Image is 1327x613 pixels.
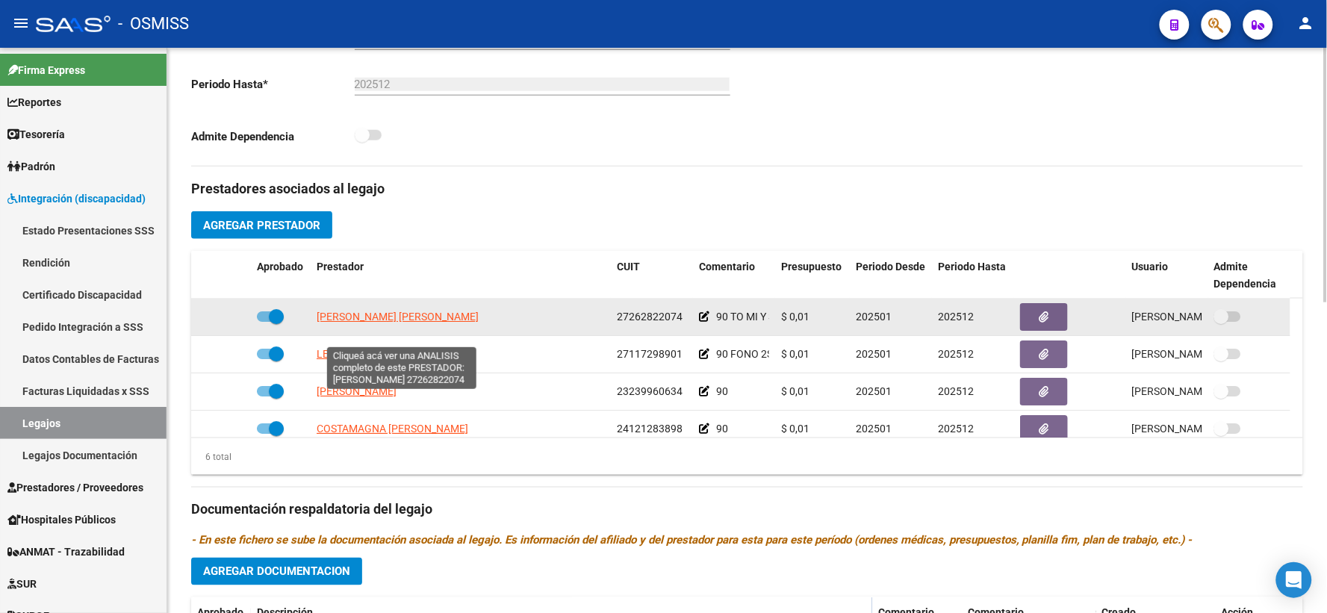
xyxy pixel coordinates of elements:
[7,576,37,592] span: SUR
[781,385,809,397] span: $ 0,01
[118,7,189,40] span: - OSMISS
[938,348,974,360] span: 202512
[611,251,693,300] datatable-header-cell: CUIT
[781,348,809,360] span: $ 0,01
[203,219,320,232] span: Agregar Prestador
[716,423,728,435] span: 90
[317,348,429,360] span: LEYER [PERSON_NAME]
[617,385,683,397] span: 23239960634
[7,126,65,143] span: Tesorería
[781,261,842,273] span: Presupuesto
[191,76,355,93] p: Periodo Hasta
[716,348,817,360] span: 90 FONO 2SS LU Y JU
[938,311,974,323] span: 202512
[191,449,231,465] div: 6 total
[1276,562,1312,598] div: Open Intercom Messenger
[617,261,640,273] span: CUIT
[617,423,683,435] span: 24121283898
[1132,348,1249,360] span: [PERSON_NAME] [DATE]
[932,251,1014,300] datatable-header-cell: Periodo Hasta
[856,385,892,397] span: 202501
[1132,423,1249,435] span: [PERSON_NAME] [DATE]
[317,311,479,323] span: [PERSON_NAME] [PERSON_NAME]
[317,423,468,435] span: COSTAMAGNA [PERSON_NAME]
[7,511,116,528] span: Hospitales Públicos
[191,178,1303,199] h3: Prestadores asociados al legajo
[850,251,932,300] datatable-header-cell: Periodo Desde
[317,261,364,273] span: Prestador
[617,348,683,360] span: 27117298901
[617,311,683,323] span: 27262822074
[191,534,1193,547] i: - En este fichero se sube la documentación asociada al legajo. Es información del afiliado y del ...
[856,311,892,323] span: 202501
[856,261,925,273] span: Periodo Desde
[699,261,755,273] span: Comentario
[938,261,1006,273] span: Periodo Hasta
[1297,14,1315,32] mat-icon: person
[856,423,892,435] span: 202501
[1132,311,1249,323] span: [PERSON_NAME] [DATE]
[7,190,146,207] span: Integración (discapacidad)
[203,565,350,579] span: Agregar Documentacion
[311,251,611,300] datatable-header-cell: Prestador
[1208,251,1290,300] datatable-header-cell: Admite Dependencia
[7,479,143,496] span: Prestadores / Proveedores
[191,128,355,145] p: Admite Dependencia
[1132,261,1169,273] span: Usuario
[7,62,85,78] span: Firma Express
[1214,261,1277,290] span: Admite Dependencia
[1126,251,1208,300] datatable-header-cell: Usuario
[191,558,362,585] button: Agregar Documentacion
[317,385,397,397] span: [PERSON_NAME]
[856,348,892,360] span: 202501
[716,385,728,397] span: 90
[7,544,125,560] span: ANMAT - Trazabilidad
[12,14,30,32] mat-icon: menu
[716,311,781,323] span: 90 TO MI Y SA
[781,423,809,435] span: $ 0,01
[7,158,55,175] span: Padrón
[191,500,1303,520] h3: Documentación respaldatoria del legajo
[1132,385,1249,397] span: [PERSON_NAME] [DATE]
[693,251,775,300] datatable-header-cell: Comentario
[251,251,311,300] datatable-header-cell: Aprobado
[775,251,850,300] datatable-header-cell: Presupuesto
[938,385,974,397] span: 202512
[781,311,809,323] span: $ 0,01
[7,94,61,111] span: Reportes
[938,423,974,435] span: 202512
[191,211,332,239] button: Agregar Prestador
[257,261,303,273] span: Aprobado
